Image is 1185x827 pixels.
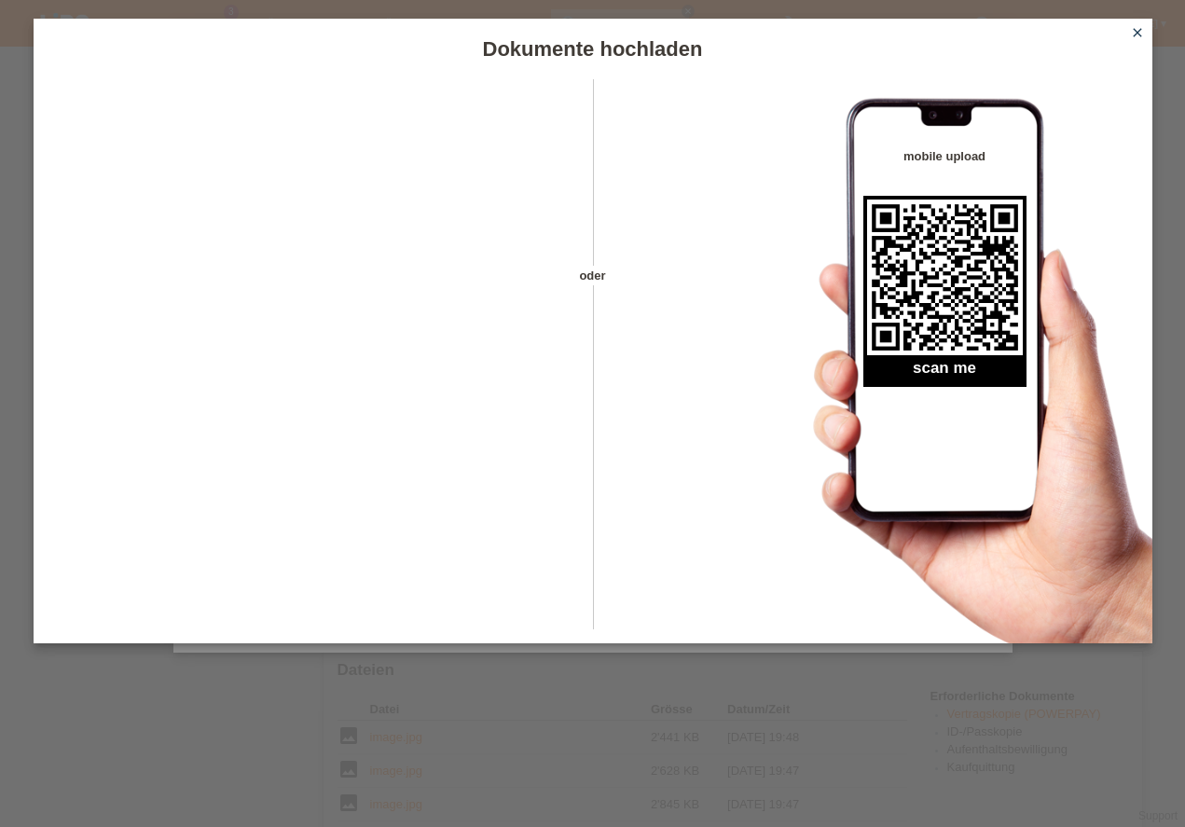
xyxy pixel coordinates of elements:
a: close [1125,23,1150,45]
h2: scan me [863,359,1027,387]
h1: Dokumente hochladen [34,37,1152,61]
span: oder [560,266,626,285]
h4: mobile upload [863,149,1027,163]
iframe: Upload [62,126,560,592]
i: close [1130,25,1145,40]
